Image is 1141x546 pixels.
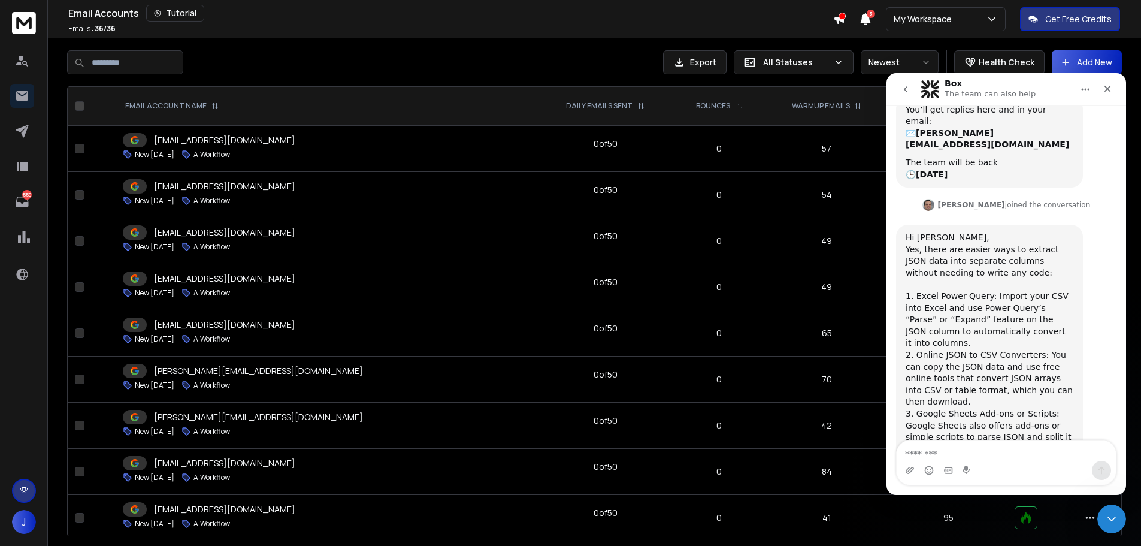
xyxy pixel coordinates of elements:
div: EMAIL ACCOUNT NAME [125,101,219,111]
p: [EMAIL_ADDRESS][DOMAIN_NAME] [154,134,295,146]
p: AIWorkflow [193,381,230,390]
p: New [DATE] [135,427,174,436]
td: 95 [889,495,1007,541]
button: Tutorial [146,5,204,22]
p: 0 [681,512,758,524]
td: 65 [765,310,889,357]
p: 0 [681,466,758,478]
td: 57 [765,126,889,172]
p: New [DATE] [135,288,174,298]
div: 0 of 50 [594,415,618,427]
p: AIWorkflow [193,519,230,529]
button: Export [663,50,727,74]
button: J [12,510,36,534]
p: New [DATE] [135,150,174,159]
button: Health Check [954,50,1045,74]
td: 54 [765,172,889,218]
p: 559 [22,190,32,200]
p: New [DATE] [135,381,174,390]
p: 0 [681,235,758,247]
p: [PERSON_NAME][EMAIL_ADDRESS][DOMAIN_NAME] [154,365,363,377]
td: 42 [765,403,889,449]
p: DAILY EMAILS SENT [566,101,632,111]
div: 0 of 50 [594,369,618,381]
p: 0 [681,189,758,201]
p: Health Check [979,56,1034,68]
p: Emails : [68,24,116,34]
p: [EMAIL_ADDRESS][DOMAIN_NAME] [154,273,295,285]
p: AIWorkflow [193,288,230,298]
p: All Statuses [763,56,829,68]
p: AIWorkflow [193,242,230,252]
p: Get Free Credits [1045,13,1112,25]
iframe: To enrich screen reader interactions, please activate Accessibility in Grammarly extension settings [886,73,1126,495]
p: New [DATE] [135,519,174,529]
p: 0 [681,327,758,339]
p: New [DATE] [135,242,174,252]
p: AIWorkflow [193,150,230,159]
p: WARMUP EMAILS [792,101,850,111]
p: 0 [681,420,758,432]
p: New [DATE] [135,334,174,344]
p: [EMAIL_ADDRESS][DOMAIN_NAME] [154,180,295,192]
span: 3 [867,10,875,18]
p: 0 [681,281,758,293]
p: AIWorkflow [193,427,230,436]
p: [PERSON_NAME][EMAIL_ADDRESS][DOMAIN_NAME] [154,411,363,423]
button: Add New [1052,50,1122,74]
p: [EMAIL_ADDRESS][DOMAIN_NAME] [154,319,295,331]
td: 84 [765,449,889,495]
p: My Workspace [894,13,957,25]
p: [EMAIL_ADDRESS][DOMAIN_NAME] [154,227,295,239]
p: AIWorkflow [193,473,230,482]
div: 0 of 50 [594,507,618,519]
p: AIWorkflow [193,196,230,206]
div: 0 of 50 [594,230,618,242]
button: Get Free Credits [1020,7,1120,31]
td: 49 [765,218,889,264]
div: 0 of 50 [594,461,618,473]
iframe: Intercom live chat [1097,505,1126,533]
p: BOUNCES [696,101,730,111]
button: Newest [861,50,939,74]
div: 0 of 50 [594,322,618,334]
div: Email Accounts [68,5,833,22]
p: New [DATE] [135,196,174,206]
a: 559 [10,190,34,214]
div: 0 of 50 [594,138,618,150]
p: 0 [681,373,758,385]
p: [EMAIL_ADDRESS][DOMAIN_NAME] [154,457,295,469]
p: New [DATE] [135,473,174,482]
div: 0 of 50 [594,184,618,196]
p: 0 [681,143,758,155]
